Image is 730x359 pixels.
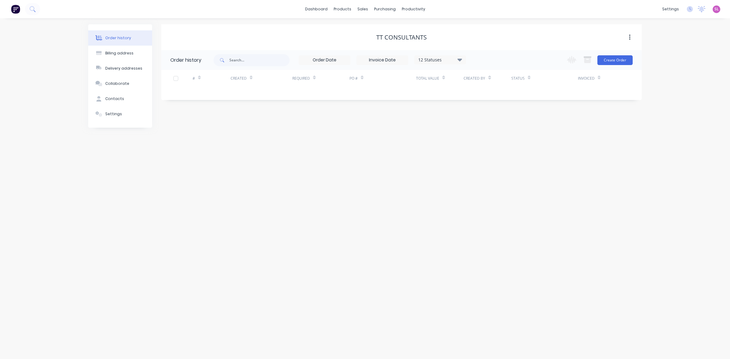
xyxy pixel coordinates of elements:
[357,56,408,65] input: Invoice Date
[292,70,349,87] div: Required
[170,57,201,64] div: Order history
[416,76,439,81] div: Total Value
[88,30,152,46] button: Order history
[416,70,464,87] div: Total Value
[578,70,616,87] div: Invoiced
[659,5,682,14] div: settings
[371,5,399,14] div: purchasing
[105,35,131,41] div: Order history
[231,70,292,87] div: Created
[105,66,142,71] div: Delivery addresses
[88,46,152,61] button: Billing address
[415,57,466,63] div: 12 Statuses
[399,5,428,14] div: productivity
[193,76,195,81] div: #
[292,76,310,81] div: Required
[229,54,290,66] input: Search...
[302,5,331,14] a: dashboard
[88,61,152,76] button: Delivery addresses
[105,50,134,56] div: Billing address
[193,70,231,87] div: #
[511,76,525,81] div: Status
[349,70,416,87] div: PO #
[464,76,485,81] div: Created By
[714,6,719,12] span: SL
[354,5,371,14] div: sales
[349,76,358,81] div: PO #
[105,111,122,117] div: Settings
[105,81,129,86] div: Collaborate
[376,34,427,41] div: TT Consultants
[597,55,633,65] button: Create Order
[88,91,152,106] button: Contacts
[464,70,511,87] div: Created By
[88,76,152,91] button: Collaborate
[88,106,152,122] button: Settings
[511,70,578,87] div: Status
[105,96,124,102] div: Contacts
[331,5,354,14] div: products
[299,56,350,65] input: Order Date
[11,5,20,14] img: Factory
[231,76,247,81] div: Created
[578,76,595,81] div: Invoiced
